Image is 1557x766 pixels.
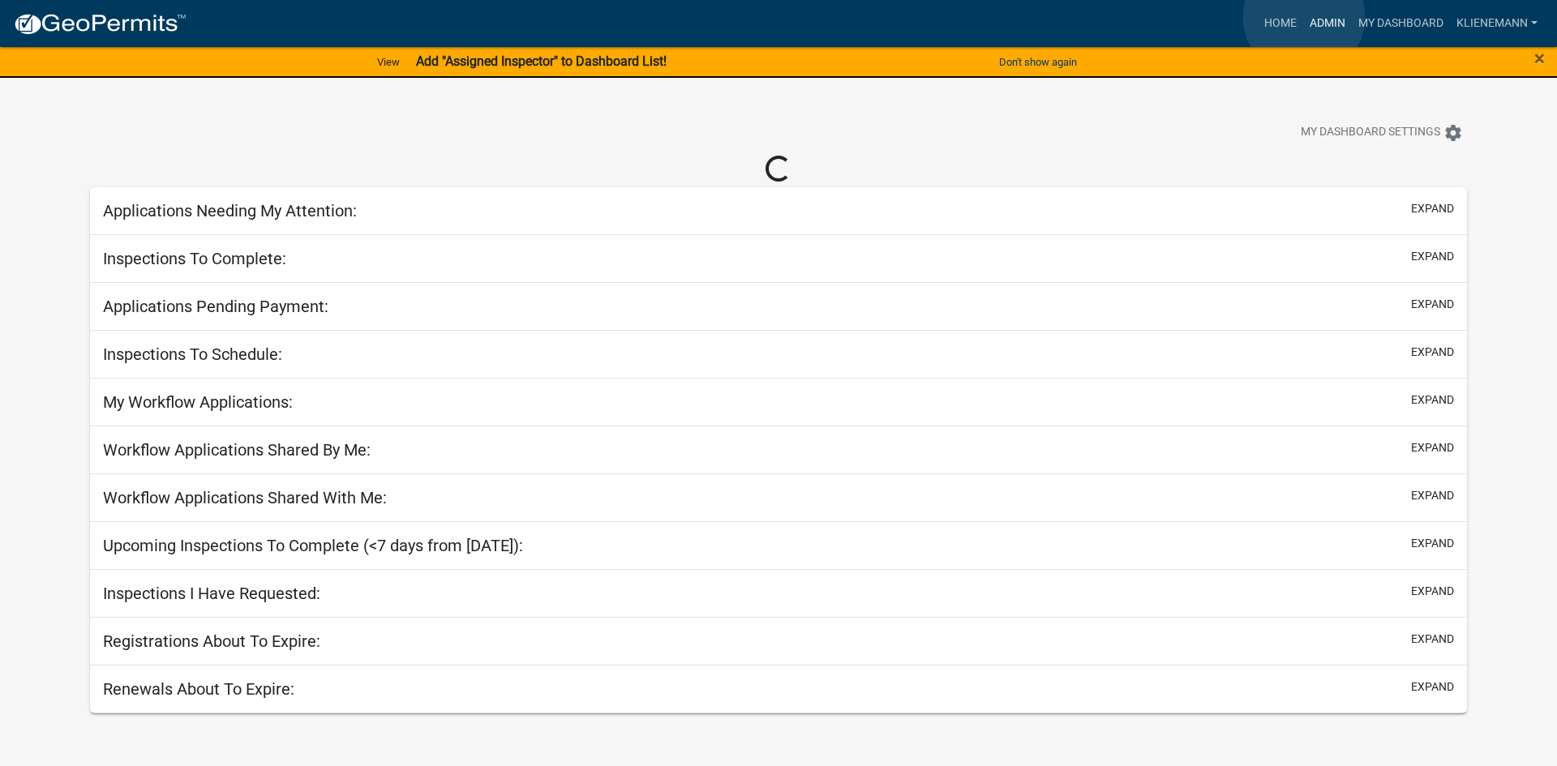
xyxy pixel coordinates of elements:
h5: Renewals About To Expire: [103,679,294,699]
span: My Dashboard Settings [1301,123,1440,143]
button: Don't show again [993,49,1083,75]
a: Home [1258,8,1303,39]
a: Admin [1303,8,1352,39]
a: My Dashboard [1352,8,1450,39]
span: × [1534,47,1545,70]
button: expand [1411,200,1454,217]
a: View [371,49,406,75]
button: expand [1411,631,1454,648]
strong: Add "Assigned Inspector" to Dashboard List! [416,53,667,69]
button: expand [1411,392,1454,409]
h5: Inspections To Complete: [103,249,286,268]
h5: Inspections I Have Requested: [103,584,320,603]
h5: Workflow Applications Shared By Me: [103,440,371,460]
button: expand [1411,439,1454,456]
button: expand [1411,344,1454,361]
h5: My Workflow Applications: [103,392,293,412]
button: expand [1411,583,1454,600]
i: settings [1443,123,1463,143]
h5: Registrations About To Expire: [103,631,320,651]
button: My Dashboard Settingssettings [1288,117,1476,148]
button: expand [1411,487,1454,504]
button: expand [1411,248,1454,265]
h5: Applications Pending Payment: [103,297,328,316]
h5: Workflow Applications Shared With Me: [103,488,387,507]
button: expand [1411,296,1454,313]
h5: Upcoming Inspections To Complete (<7 days from [DATE]): [103,536,523,555]
button: expand [1411,535,1454,552]
h5: Inspections To Schedule: [103,344,282,364]
button: Close [1534,49,1545,68]
a: klienemann [1450,8,1544,39]
h5: Applications Needing My Attention: [103,201,357,220]
button: expand [1411,678,1454,695]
